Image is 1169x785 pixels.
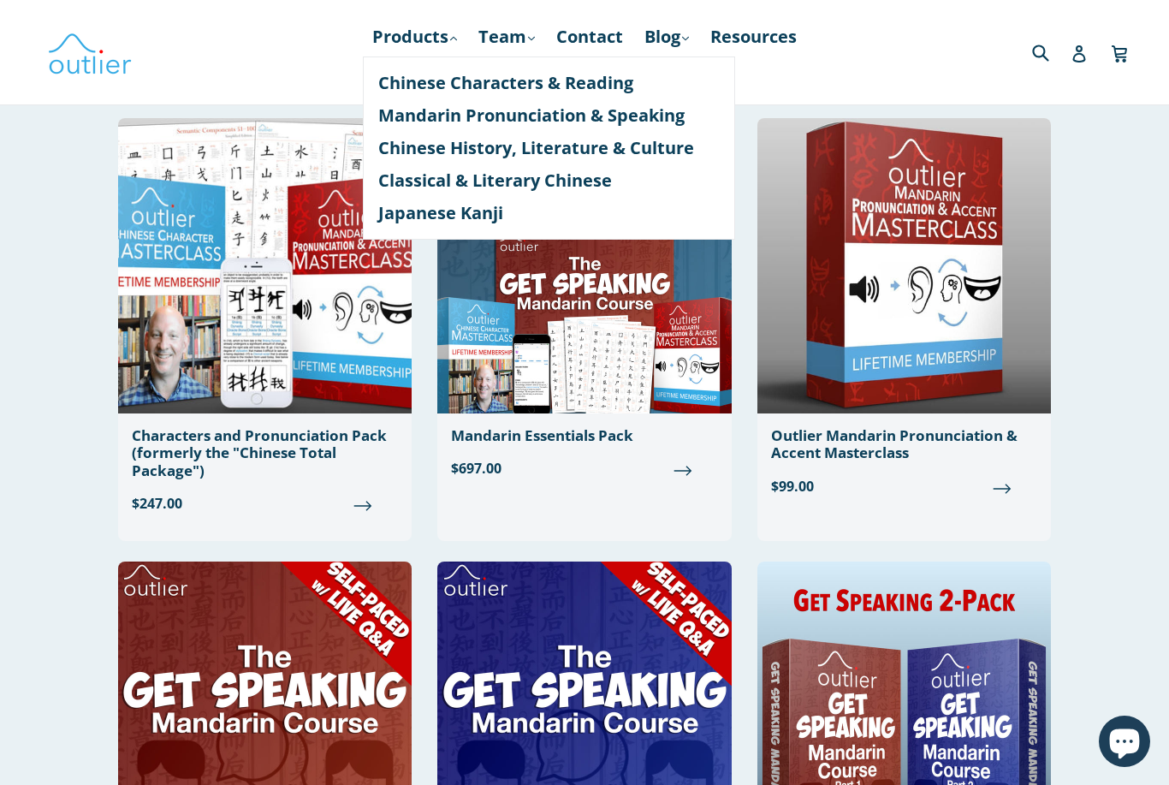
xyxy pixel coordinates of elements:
span: $247.00 [132,493,398,514]
span: $99.00 [771,476,1037,497]
a: Chinese History, Literature & Culture [378,132,720,164]
a: Course Login [522,52,648,83]
div: Outlier Mandarin Pronunciation & Accent Masterclass [771,427,1037,462]
a: Outlier Mandarin Pronunciation & Accent Masterclass $99.00 [757,118,1051,510]
a: Team [470,21,543,52]
a: Japanese Kanji [378,197,720,229]
a: Blog [636,21,697,52]
a: Mandarin Pronunciation & Speaking [378,99,720,132]
div: Mandarin Essentials Pack [451,427,717,444]
a: Mandarin Essentials Pack $697.00 [437,118,731,492]
img: Chinese Total Package Outlier Linguistics [118,118,412,413]
a: Products [364,21,466,52]
inbox-online-store-chat: Shopify online store chat [1094,716,1155,771]
div: Characters and Pronunciation Pack (formerly the "Chinese Total Package") [132,427,398,479]
a: Resources [702,21,805,52]
a: Classical & Literary Chinese [378,164,720,197]
a: Chinese Characters & Reading [378,67,720,99]
span: $697.00 [451,458,717,479]
a: Characters and Pronunciation Pack (formerly the "Chinese Total Package") $247.00 [118,118,412,527]
img: Outlier Mandarin Pronunciation & Accent Masterclass Outlier Linguistics [757,118,1051,413]
img: Outlier Linguistics [47,27,133,77]
input: Search [1028,34,1075,69]
img: Mandarin Essentials Pack [437,118,731,413]
a: Contact [548,21,632,52]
